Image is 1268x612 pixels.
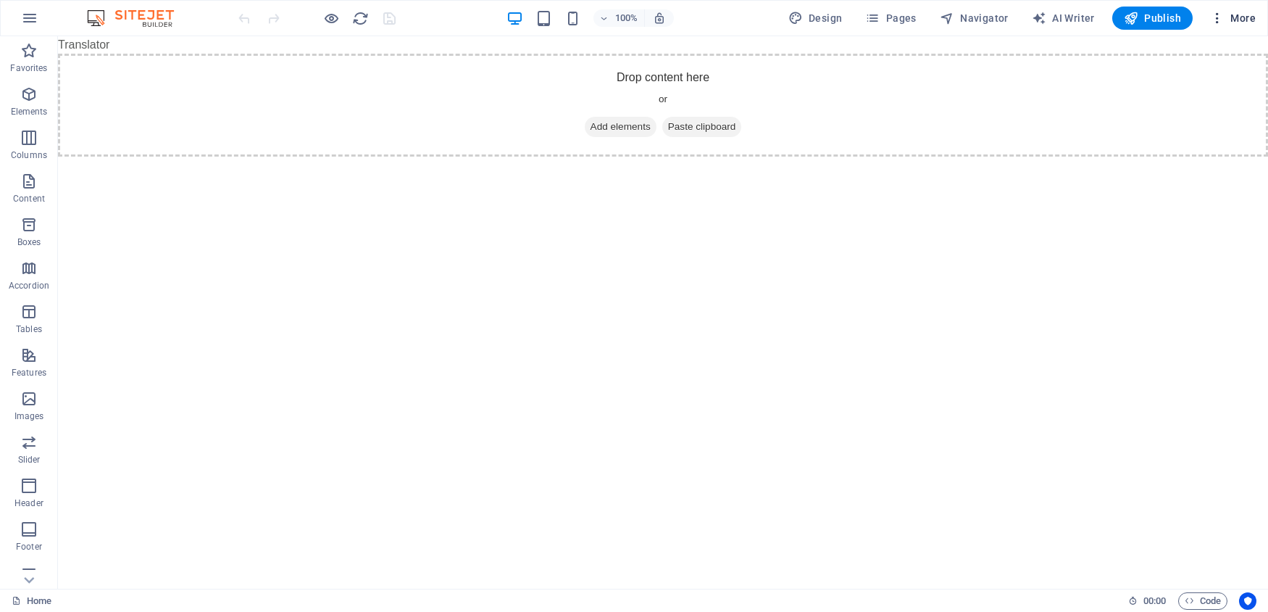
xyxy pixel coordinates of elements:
[83,9,192,27] img: Editor Logo
[865,11,916,25] span: Pages
[12,592,51,610] a: Click to cancel selection. Double-click to open Pages
[351,9,369,27] button: reload
[788,11,843,25] span: Design
[16,541,42,553] p: Footer
[859,7,922,30] button: Pages
[593,9,645,27] button: 100%
[1185,592,1221,610] span: Code
[1112,7,1193,30] button: Publish
[1154,595,1156,606] span: :
[1026,7,1101,30] button: AI Writer
[10,62,47,74] p: Favorites
[783,7,848,30] button: Design
[9,280,49,291] p: Accordion
[11,149,47,161] p: Columns
[17,236,41,248] p: Boxes
[1128,592,1167,610] h6: Session time
[615,9,638,27] h6: 100%
[12,367,46,379] p: Features
[1143,592,1166,610] span: 00 00
[16,323,42,335] p: Tables
[322,9,340,27] button: Click here to leave preview mode and continue editing
[14,497,43,509] p: Header
[14,410,44,422] p: Images
[13,193,45,204] p: Content
[352,10,369,27] i: Reload page
[1204,7,1261,30] button: More
[604,80,684,101] span: Paste clipboard
[1032,11,1095,25] span: AI Writer
[18,454,41,466] p: Slider
[527,80,598,101] span: Add elements
[11,106,48,117] p: Elements
[1124,11,1181,25] span: Publish
[783,7,848,30] div: Design (Ctrl+Alt+Y)
[940,11,1009,25] span: Navigator
[1239,592,1256,610] button: Usercentrics
[934,7,1014,30] button: Navigator
[653,12,666,25] i: On resize automatically adjust zoom level to fit chosen device.
[1210,11,1256,25] span: More
[1178,592,1227,610] button: Code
